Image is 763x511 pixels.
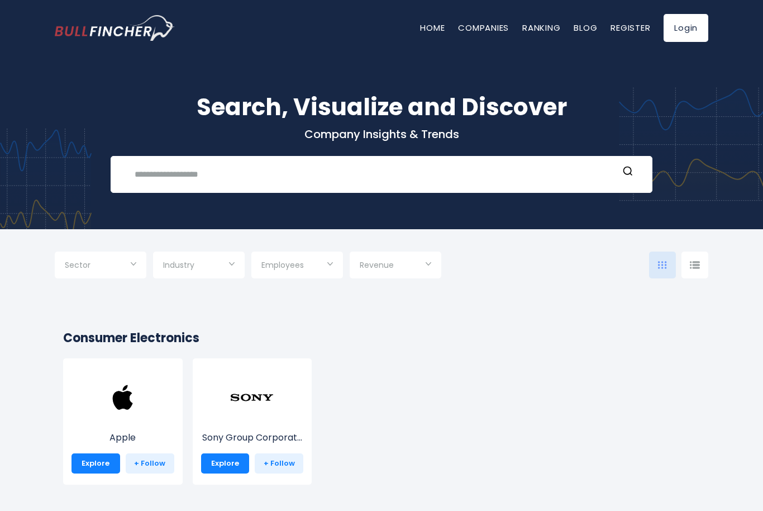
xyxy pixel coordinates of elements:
a: Go to homepage [55,15,175,41]
p: Apple [71,431,174,444]
a: Sony Group Corporat... [201,396,304,444]
img: icon-comp-grid.svg [658,261,667,269]
span: Sector [65,260,90,270]
img: icon-comp-list-view.svg [690,261,700,269]
a: Companies [458,22,509,34]
input: Selection [163,256,235,276]
a: Login [664,14,708,42]
input: Selection [360,256,431,276]
a: Explore [71,453,120,474]
a: Home [420,22,445,34]
input: Selection [65,256,136,276]
img: bullfincher logo [55,15,175,41]
h2: Consumer Electronics [63,329,700,347]
a: + Follow [126,453,174,474]
img: AAPL.png [101,375,145,420]
img: SONY.png [230,375,274,420]
a: Blog [574,22,597,34]
a: Register [611,22,650,34]
h1: Search, Visualize and Discover [55,89,708,125]
a: Ranking [522,22,560,34]
p: Company Insights & Trends [55,127,708,141]
a: Explore [201,453,250,474]
input: Selection [261,256,333,276]
span: Employees [261,260,304,270]
span: Revenue [360,260,394,270]
a: + Follow [255,453,303,474]
button: Search [621,165,635,180]
a: Apple [71,396,174,444]
span: Industry [163,260,194,270]
p: Sony Group Corporation [201,431,304,444]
